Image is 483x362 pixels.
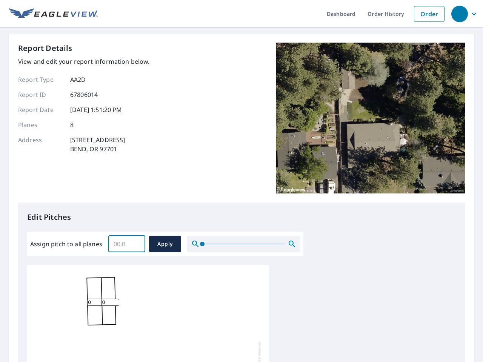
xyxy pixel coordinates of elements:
p: Report Date [18,105,63,114]
img: EV Logo [9,8,98,20]
p: 8 [70,120,74,129]
p: Report ID [18,90,63,99]
button: Apply [149,236,181,252]
p: Address [18,135,63,153]
p: [DATE] 1:51:20 PM [70,105,122,114]
p: 67806014 [70,90,98,99]
p: [STREET_ADDRESS] BEND, OR 97701 [70,135,125,153]
p: Edit Pitches [27,212,456,223]
span: Apply [155,239,175,249]
p: View and edit your report information below. [18,57,150,66]
input: 00.0 [108,233,145,255]
a: Order [414,6,445,22]
p: Report Details [18,43,72,54]
p: AA2D [70,75,86,84]
p: Planes [18,120,63,129]
label: Assign pitch to all planes [30,239,102,248]
img: Top image [276,43,465,193]
p: Report Type [18,75,63,84]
